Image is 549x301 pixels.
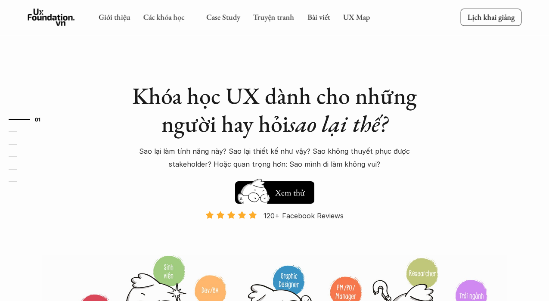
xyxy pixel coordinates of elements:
[9,114,50,124] a: 01
[198,211,351,254] a: 120+ Facebook Reviews
[143,12,185,22] a: Các khóa học
[467,12,515,22] p: Lịch khai giảng
[206,12,240,22] a: Case Study
[288,109,388,139] em: sao lại thế?
[274,186,306,199] h5: Xem thử
[124,82,425,138] h1: Khóa học UX dành cho những người hay hỏi
[253,12,295,22] a: Truyện tranh
[235,177,314,204] a: Xem thử
[35,116,41,122] strong: 01
[264,209,344,222] p: 120+ Facebook Reviews
[99,12,130,22] a: Giới thiệu
[124,145,425,171] p: Sao lại làm tính năng này? Sao lại thiết kế như vậy? Sao không thuyết phục được stakeholder? Hoặc...
[460,9,521,25] a: Lịch khai giảng
[343,12,370,22] a: UX Map
[307,12,330,22] a: Bài viết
